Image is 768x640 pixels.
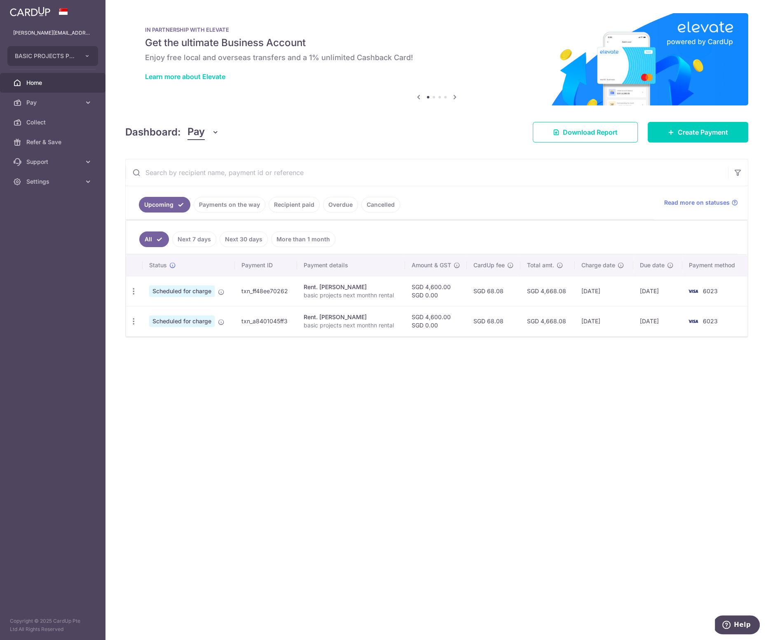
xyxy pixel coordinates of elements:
a: Read more on statuses [664,199,738,207]
span: Create Payment [678,127,728,137]
h6: Enjoy free local and overseas transfers and a 1% unlimited Cashback Card! [145,53,728,63]
span: CardUp fee [473,261,505,269]
img: Bank Card [685,286,701,296]
th: Payment details [297,255,405,276]
img: Bank Card [685,316,701,326]
div: Rent. [PERSON_NAME] [304,283,398,291]
span: Settings [26,178,81,186]
span: Total amt. [527,261,554,269]
p: basic projects next monthn rental [304,291,398,299]
h5: Get the ultimate Business Account [145,36,728,49]
td: SGD 68.08 [467,276,520,306]
p: [PERSON_NAME][EMAIL_ADDRESS][DOMAIN_NAME] [13,29,92,37]
td: [DATE] [633,276,682,306]
span: Refer & Save [26,138,81,146]
td: txn_ff48ee70262 [235,276,297,306]
button: Pay [187,124,219,140]
a: Learn more about Elevate [145,72,225,81]
div: Rent. [PERSON_NAME] [304,313,398,321]
span: Scheduled for charge [149,315,215,327]
td: SGD 4,600.00 SGD 0.00 [405,276,467,306]
td: SGD 68.08 [467,306,520,336]
span: Due date [640,261,665,269]
span: 6023 [703,318,718,325]
img: CardUp [10,7,50,16]
span: Scheduled for charge [149,285,215,297]
span: Collect [26,118,81,126]
a: Download Report [533,122,638,142]
span: Home [26,79,81,87]
th: Payment ID [235,255,297,276]
td: SGD 4,600.00 SGD 0.00 [405,306,467,336]
a: Cancelled [361,197,400,213]
a: Payments on the way [194,197,265,213]
td: [DATE] [633,306,682,336]
a: Upcoming [139,197,190,213]
span: 6023 [703,287,718,294]
a: Next 30 days [220,231,268,247]
td: SGD 4,668.08 [520,276,575,306]
a: All [139,231,169,247]
a: Overdue [323,197,358,213]
td: SGD 4,668.08 [520,306,575,336]
span: Pay [187,124,205,140]
button: BASIC PROJECTS PTE LTD [7,46,98,66]
p: basic projects next monthn rental [304,321,398,329]
span: Read more on statuses [664,199,730,207]
img: Renovation banner [125,13,748,105]
span: Charge date [581,261,615,269]
iframe: Opens a widget where you can find more information [715,615,760,636]
a: Recipient paid [269,197,320,213]
p: IN PARTNERSHIP WITH ELEVATE [145,26,728,33]
a: Create Payment [648,122,748,142]
span: BASIC PROJECTS PTE LTD [15,52,76,60]
span: Download Report [563,127,618,137]
td: [DATE] [575,306,633,336]
span: Amount & GST [412,261,451,269]
th: Payment method [682,255,747,276]
span: Support [26,158,81,166]
h4: Dashboard: [125,125,181,140]
td: txn_a8401045ff3 [235,306,297,336]
a: Next 7 days [172,231,216,247]
input: Search by recipient name, payment id or reference [126,159,728,186]
a: More than 1 month [271,231,335,247]
span: Pay [26,98,81,107]
span: Status [149,261,167,269]
td: [DATE] [575,276,633,306]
